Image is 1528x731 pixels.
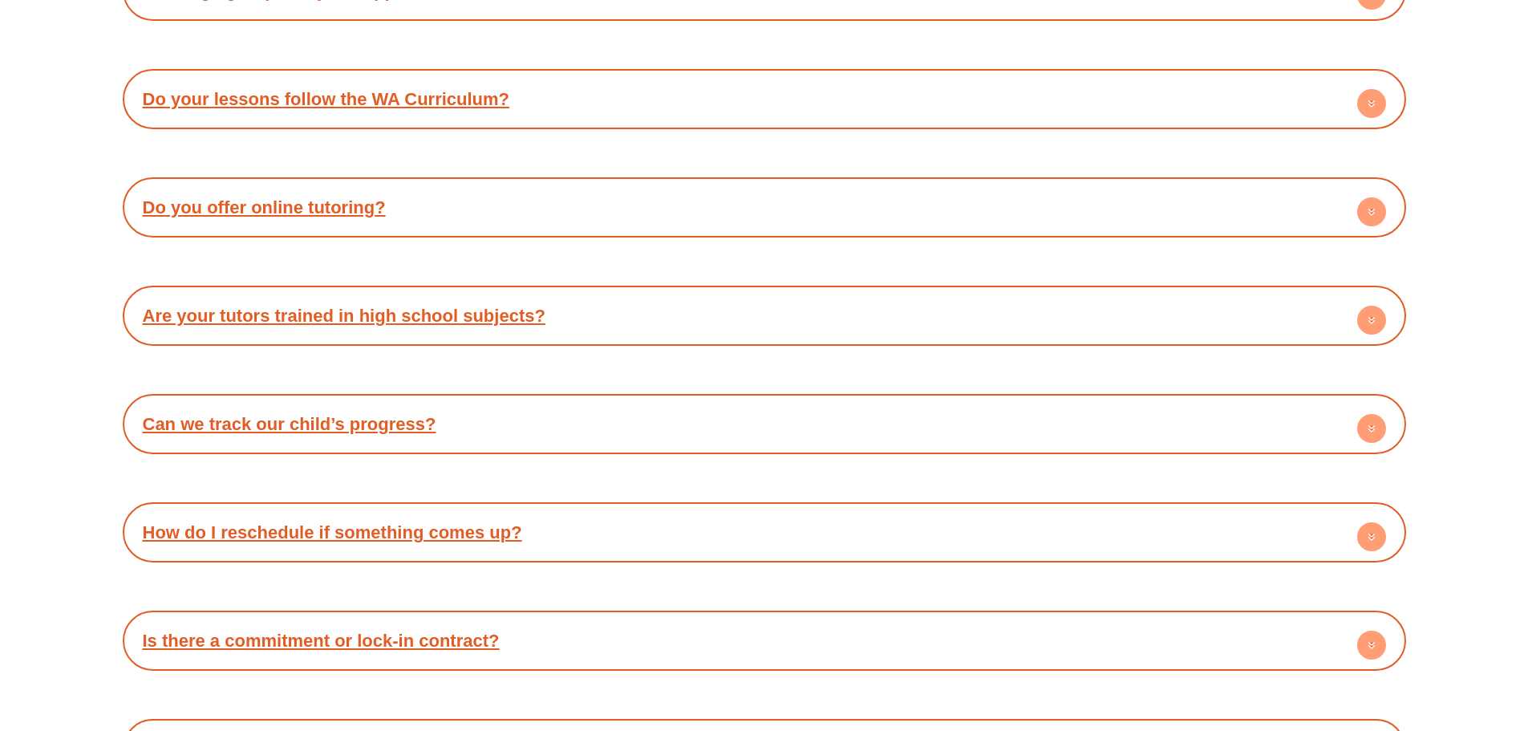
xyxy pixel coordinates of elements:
[143,306,545,326] a: Are your tutors trained in high school subjects?
[131,510,1398,554] div: How do I reschedule if something comes up?
[143,631,500,651] a: Is there a commitment or lock-in contract?
[131,185,1398,229] div: Do you offer online tutoring?
[143,522,522,542] a: How do I reschedule if something comes up?
[143,89,510,109] a: Do your lessons follow the WA Curriculum?
[1261,550,1528,731] iframe: Chat Widget
[131,294,1398,338] div: Are your tutors trained in high school subjects?
[143,197,386,217] a: Do you offer online tutoring?
[131,619,1398,663] div: Is there a commitment or lock-in contract?
[131,402,1398,446] div: Can we track our child’s progress?
[131,77,1398,121] div: Do your lessons follow the WA Curriculum?
[143,414,436,434] a: Can we track our child’s progress?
